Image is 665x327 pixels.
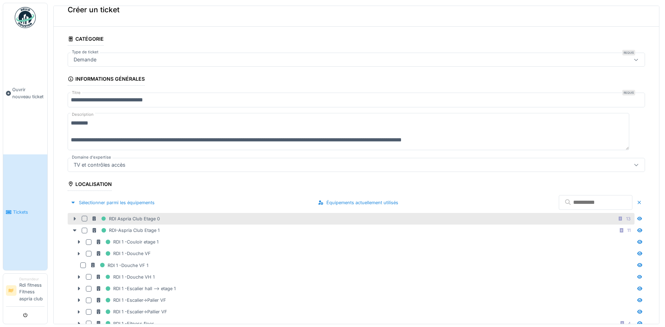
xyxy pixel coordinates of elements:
[96,284,176,293] div: RDI 1 -Escalier hall --> etage 1
[96,238,158,246] div: RDI 1 -Couloir etage 1
[91,226,160,235] div: RDI-Aspria Club Etage 1
[96,296,166,305] div: RDI 1 -Escalier->Palier VF
[70,110,95,119] label: Description
[96,307,167,316] div: RDI 1 -Escalier->Pallier VF
[70,154,113,160] label: Domaine d'expertise
[6,285,16,296] li: RF
[96,249,151,258] div: RDI 1 -Douche VF
[3,32,47,154] a: Ouvrir nouveau ticket
[12,86,45,100] span: Ouvrir nouveau ticket
[622,90,635,95] div: Requis
[68,179,112,191] div: Localisation
[626,215,631,222] div: 13
[628,320,631,327] div: 4
[70,90,82,96] label: Titre
[70,49,100,55] label: Type de ticket
[71,56,99,64] div: Demande
[90,261,148,270] div: RDI 1 -Douche VF 1
[91,214,160,223] div: RDI Aspria Club Etage 0
[13,209,45,215] span: Tickets
[315,198,401,207] div: Équipements actuellement utilisés
[68,74,145,86] div: Informations générales
[3,154,47,270] a: Tickets
[6,276,45,307] a: RF DemandeurRdi fitness Fitness aspria club
[622,50,635,55] div: Requis
[68,198,157,207] div: Sélectionner parmi les équipements
[68,34,104,46] div: Catégorie
[71,161,128,169] div: TV et contrôles accès
[627,227,631,234] div: 11
[96,273,155,281] div: RDI 1 -Douche VH 1
[15,7,36,28] img: Badge_color-CXgf-gQk.svg
[19,276,45,282] div: Demandeur
[19,276,45,305] li: Rdi fitness Fitness aspria club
